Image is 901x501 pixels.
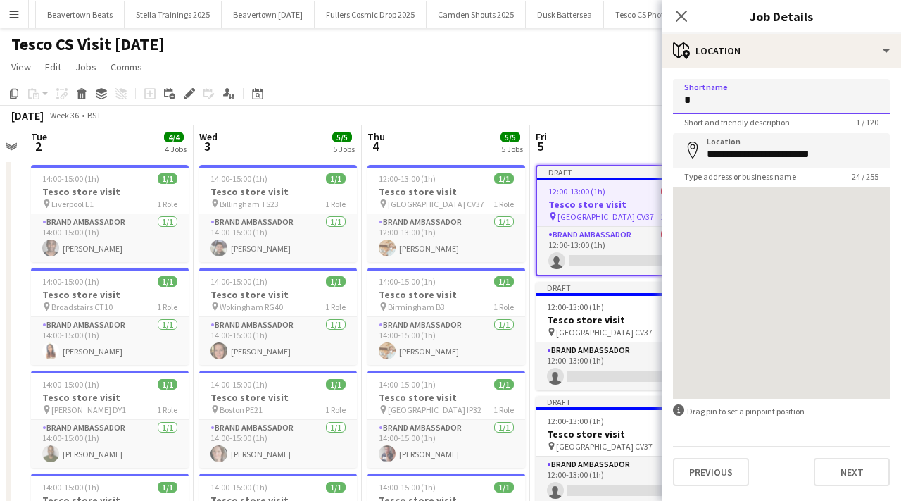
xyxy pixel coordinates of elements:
span: 2 [29,138,47,154]
span: 1 Role [325,404,346,415]
h3: Tesco store visit [31,185,189,198]
app-job-card: 14:00-15:00 (1h)1/1Tesco store visit [GEOGRAPHIC_DATA] IP321 RoleBrand Ambassador1/114:00-15:00 (... [367,371,525,468]
h1: Tesco CS Visit [DATE] [11,34,165,55]
app-card-role: Brand Ambassador1/114:00-15:00 (1h)[PERSON_NAME] [31,317,189,365]
span: 1/1 [158,379,177,390]
span: 14:00-15:00 (1h) [379,276,436,287]
button: Next [814,458,890,486]
app-card-role: Brand Ambassador1/114:00-15:00 (1h)[PERSON_NAME] [367,317,525,365]
div: 14:00-15:00 (1h)1/1Tesco store visit Wokingham RG401 RoleBrand Ambassador1/114:00-15:00 (1h)[PERS... [199,268,357,365]
span: 1 Role [660,211,681,222]
span: 14:00-15:00 (1h) [379,482,436,493]
div: Drag pin to set a pinpoint position [673,404,890,418]
span: 1 Role [157,404,177,415]
span: 1/1 [494,173,514,184]
span: 1/1 [326,276,346,287]
span: Billingham TS23 [220,199,279,209]
span: 14:00-15:00 (1h) [210,276,267,287]
span: Thu [367,130,385,143]
a: Comms [105,58,148,76]
span: 1 Role [157,199,177,209]
span: Short and friendly description [673,117,801,128]
button: Stella Trainings 2025 [125,1,222,28]
span: 14:00-15:00 (1h) [42,379,99,390]
span: 14:00-15:00 (1h) [379,379,436,390]
div: Draft [537,166,692,178]
app-card-role: Brand Ambassador1/114:00-15:00 (1h)[PERSON_NAME] [31,214,189,262]
app-card-role: Brand Ambassador1/114:00-15:00 (1h)[PERSON_NAME] [367,420,525,468]
span: 0/1 [661,186,681,197]
span: 14:00-15:00 (1h) [42,276,99,287]
div: 4 Jobs [165,144,187,154]
span: 1/1 [326,379,346,390]
app-card-role: Brand Ambassador1/114:00-15:00 (1h)[PERSON_NAME] [199,420,357,468]
h3: Tesco store visit [31,288,189,301]
span: 1 Role [325,302,346,312]
span: 5/5 [500,132,520,142]
h3: Tesco store visit [367,185,525,198]
div: 5 Jobs [501,144,523,154]
span: 12:00-13:00 (1h) [379,173,436,184]
span: [GEOGRAPHIC_DATA] CV37 [556,441,653,452]
div: Location [662,34,901,68]
span: View [11,61,31,73]
span: 1/1 [494,276,514,287]
app-job-card: 14:00-15:00 (1h)1/1Tesco store visit [PERSON_NAME] DY11 RoleBrand Ambassador1/114:00-15:00 (1h)[P... [31,371,189,468]
span: 12:00-13:00 (1h) [547,302,604,312]
h3: Tesco store visit [536,314,693,326]
app-job-card: 14:00-15:00 (1h)1/1Tesco store visit Billingham TS231 RoleBrand Ambassador1/114:00-15:00 (1h)[PER... [199,165,357,262]
span: Liverpool L1 [51,199,94,209]
span: 1/1 [158,482,177,493]
div: 12:00-13:00 (1h)1/1Tesco store visit [GEOGRAPHIC_DATA] CV371 RoleBrand Ambassador1/112:00-13:00 (... [367,165,525,262]
div: Draft [536,396,693,407]
span: 14:00-15:00 (1h) [210,173,267,184]
span: 14:00-15:00 (1h) [210,379,267,390]
h3: Tesco store visit [367,391,525,404]
a: View [6,58,37,76]
app-job-card: 14:00-15:00 (1h)1/1Tesco store visit Liverpool L11 RoleBrand Ambassador1/114:00-15:00 (1h)[PERSON... [31,165,189,262]
span: Fri [536,130,547,143]
span: Birmingham B3 [388,302,445,312]
span: 1/1 [326,173,346,184]
h3: Tesco store visit [199,391,357,404]
app-job-card: Draft12:00-13:00 (1h)0/1Tesco store visit [GEOGRAPHIC_DATA] CV371 RoleBrand Ambassador0/112:00-13... [536,165,693,276]
span: 12:00-13:00 (1h) [548,186,605,197]
span: 4/4 [164,132,184,142]
span: Jobs [75,61,96,73]
span: 14:00-15:00 (1h) [42,482,99,493]
app-card-role: Brand Ambassador1/114:00-15:00 (1h)[PERSON_NAME] [199,317,357,365]
span: 1/1 [326,482,346,493]
button: Fullers Cosmic Drop 2025 [315,1,427,28]
span: 1 / 120 [845,117,890,128]
button: Camden Shouts 2025 [427,1,526,28]
button: Previous [673,458,749,486]
span: 1 Role [493,199,514,209]
button: Beavertown Beats [36,1,125,28]
h3: Tesco store visit [367,288,525,301]
span: Boston PE21 [220,404,263,415]
span: 14:00-15:00 (1h) [210,482,267,493]
span: Broadstairs CT10 [51,302,113,312]
span: Wed [199,130,218,143]
app-job-card: Draft12:00-13:00 (1h)0/1Tesco store visit [GEOGRAPHIC_DATA] CV371 RoleBrand Ambassador0/112:00-13... [536,282,693,390]
span: Wokingham RG40 [220,302,283,312]
span: Type address or business name [673,171,807,182]
button: Beavertown [DATE] [222,1,315,28]
app-card-role: Brand Ambassador1/114:00-15:00 (1h)[PERSON_NAME] [31,420,189,468]
div: 14:00-15:00 (1h)1/1Tesco store visit Birmingham B31 RoleBrand Ambassador1/114:00-15:00 (1h)[PERSO... [367,268,525,365]
span: [GEOGRAPHIC_DATA] CV37 [557,211,654,222]
span: 4 [365,138,385,154]
span: 1 Role [157,302,177,312]
span: 3 [197,138,218,154]
span: [GEOGRAPHIC_DATA] CV37 [556,327,653,338]
div: 14:00-15:00 (1h)1/1Tesco store visit Broadstairs CT101 RoleBrand Ambassador1/114:00-15:00 (1h)[PE... [31,268,189,365]
button: Tesco CS Photography [DATE] [604,1,731,28]
h3: Tesco store visit [537,198,692,211]
span: [GEOGRAPHIC_DATA] IP32 [388,404,481,415]
span: 14:00-15:00 (1h) [42,173,99,184]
